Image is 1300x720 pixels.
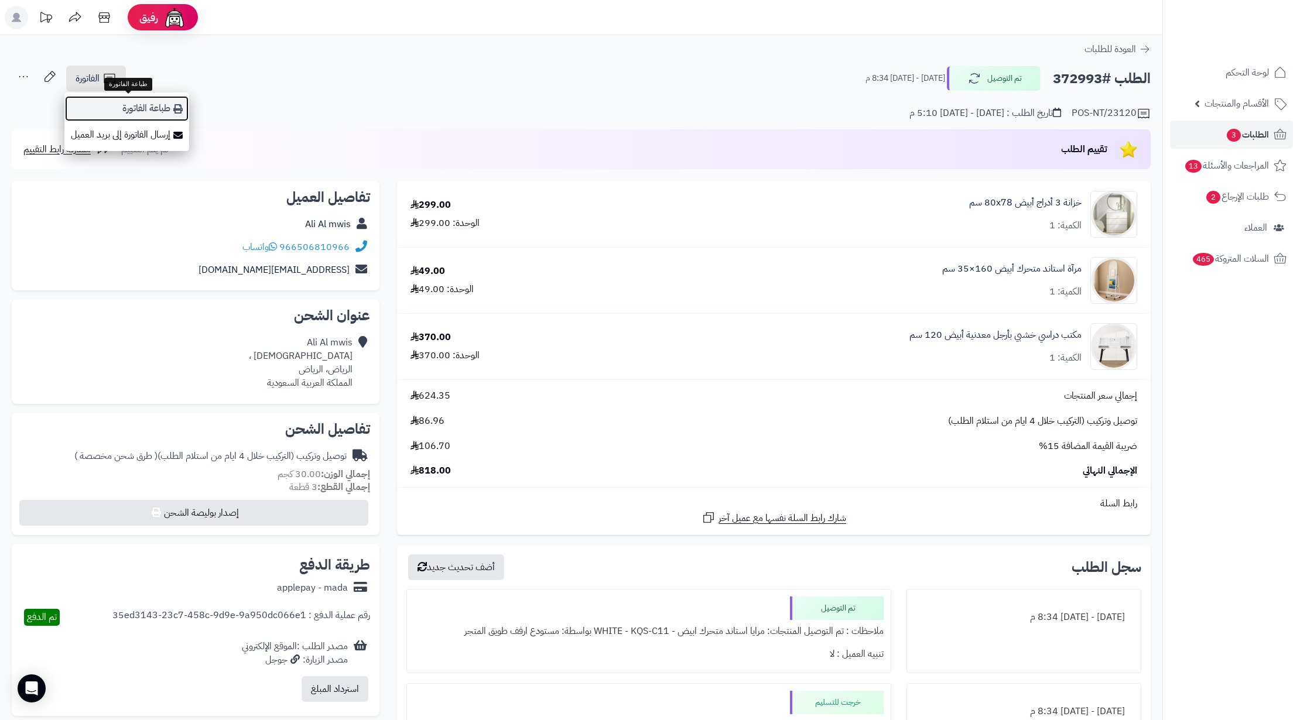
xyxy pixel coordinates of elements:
[1064,389,1137,403] span: إجمالي سعر المنتجات
[299,558,370,572] h2: طريقة الدفع
[19,500,368,526] button: إصدار بوليصة الشحن
[1085,42,1136,56] span: العودة للطلبات
[74,449,158,463] span: ( طرق شحن مخصصة )
[410,198,451,212] div: 299.00
[410,217,480,230] div: الوحدة: 299.00
[1085,42,1151,56] a: العودة للطلبات
[410,414,444,428] span: 86.96
[1049,351,1082,365] div: الكمية: 1
[1091,191,1137,238] img: 1747726412-1722524118422-1707225732053-1702539019812-884456456456-90x90.jpg
[1226,64,1269,81] span: لوحة التحكم
[947,66,1041,91] button: تم التوصيل
[1206,191,1220,204] span: 2
[277,581,348,595] div: applepay - mada
[139,11,158,25] span: رفيق
[74,450,347,463] div: توصيل وتركيب (التركيب خلال 4 ايام من استلام الطلب)
[1185,160,1202,173] span: 13
[948,414,1137,428] span: توصيل وتركيب (التركيب خلال 4 ايام من استلام الطلب)
[1192,253,1215,266] span: 465
[410,389,450,403] span: 624.35
[414,643,884,666] div: تنبيه العميل : لا
[66,66,126,91] a: الفاتورة
[76,71,100,85] span: الفاتورة
[790,691,884,714] div: خرجت للتسليم
[18,674,46,702] div: Open Intercom Messenger
[279,240,350,254] a: 966506810966
[104,78,152,91] div: طباعة الفاتورة
[410,464,451,478] span: 818.00
[112,609,370,626] div: رقم عملية الدفع : 35ed3143-23c7-458c-9d9e-9a950dc066e1
[1072,107,1151,121] div: POS-NT/23120
[790,596,884,620] div: تم التوصيل
[410,331,451,344] div: 370.00
[289,480,370,494] small: 3 قطعة
[199,263,350,277] a: [EMAIL_ADDRESS][DOMAIN_NAME]
[249,336,353,389] div: Ali Al mwis [DEMOGRAPHIC_DATA] ، الرياض، الرياض المملكة العربية السعودية
[969,196,1082,210] a: خزانة 3 أدراج أبيض ‎80x78 سم‏
[21,422,370,436] h2: تفاصيل الشحن
[23,142,111,156] a: مشاركة رابط التقييم
[1061,142,1107,156] span: تقييم الطلب
[719,512,846,525] span: شارك رابط السلة نفسها مع عميل آخر
[909,328,1082,342] a: مكتب دراسي خشبي بأرجل معدنية أبيض 120 سم
[1049,219,1082,232] div: الكمية: 1
[1053,67,1151,91] h2: الطلب #372993
[1170,183,1293,211] a: طلبات الإرجاع2
[1083,464,1137,478] span: الإجمالي النهائي
[27,610,57,624] span: تم الدفع
[1205,188,1269,205] span: طلبات الإرجاع
[1170,121,1293,149] a: الطلبات3
[23,142,91,156] span: مشاركة رابط التقييم
[909,107,1061,120] div: تاريخ الطلب : [DATE] - [DATE] 5:10 م
[21,190,370,204] h2: تفاصيل العميل
[305,217,351,231] a: Ali Al mwis
[31,6,60,32] a: تحديثات المنصة
[410,349,480,362] div: الوحدة: 370.00
[414,620,884,643] div: ملاحظات : تم التوصيل المنتجات: مرايا استاند متحرك ابيض - WHITE - KQS-C11 بواسطة: مستودع ارفف طويق...
[1072,560,1141,574] h3: سجل الطلب
[1192,251,1269,267] span: السلات المتروكة
[1184,157,1269,174] span: المراجعات والأسئلة
[402,497,1146,510] div: رابط السلة
[1039,440,1137,453] span: ضريبة القيمة المضافة 15%
[408,554,504,580] button: أضف تحديث جديد
[1091,323,1137,370] img: 1755518062-1-90x90.jpg
[410,440,450,453] span: 106.70
[1226,129,1241,142] span: 3
[242,653,348,667] div: مصدر الزيارة: جوجل
[1226,126,1269,143] span: الطلبات
[278,467,370,481] small: 30.00 كجم
[702,510,846,525] a: شارك رابط السلة نفسها مع عميل آخر
[1170,152,1293,180] a: المراجعات والأسئلة13
[1170,59,1293,87] a: لوحة التحكم
[1049,285,1082,299] div: الكمية: 1
[64,95,189,122] a: طباعة الفاتورة
[410,283,474,296] div: الوحدة: 49.00
[942,262,1082,276] a: مرآة استاند متحرك أبيض 160×35 سم
[865,73,945,84] small: [DATE] - [DATE] 8:34 م
[1170,245,1293,273] a: السلات المتروكة465
[914,606,1134,629] div: [DATE] - [DATE] 8:34 م
[317,480,370,494] strong: إجمالي القطع:
[410,265,445,278] div: 49.00
[21,308,370,323] h2: عنوان الشحن
[163,6,186,29] img: ai-face.png
[64,122,189,148] a: إرسال الفاتورة إلى بريد العميل
[1244,220,1267,236] span: العملاء
[1205,95,1269,112] span: الأقسام والمنتجات
[1220,9,1289,33] img: logo-2.png
[1091,257,1137,304] img: 1753188266-1-90x90.jpg
[302,676,368,702] button: استرداد المبلغ
[242,640,348,667] div: مصدر الطلب :الموقع الإلكتروني
[1170,214,1293,242] a: العملاء
[321,467,370,481] strong: إجمالي الوزن:
[242,240,277,254] a: واتساب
